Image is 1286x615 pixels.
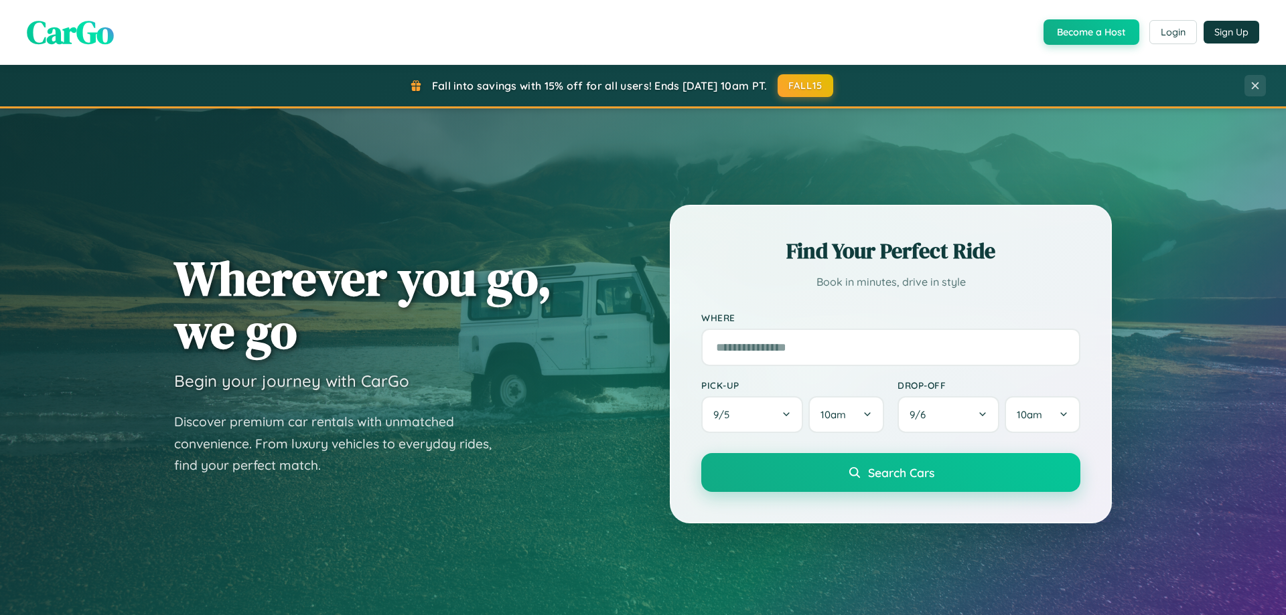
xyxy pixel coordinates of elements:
[713,408,736,421] span: 9 / 5
[701,236,1080,266] h2: Find Your Perfect Ride
[701,272,1080,292] p: Book in minutes, drive in style
[27,10,114,54] span: CarGo
[701,379,884,391] label: Pick-up
[701,396,803,433] button: 9/5
[1017,408,1042,421] span: 10am
[778,74,834,97] button: FALL15
[1204,21,1259,43] button: Sign Up
[174,252,552,357] h1: Wherever you go, we go
[1044,19,1139,45] button: Become a Host
[808,396,884,433] button: 10am
[701,453,1080,492] button: Search Cars
[432,79,768,92] span: Fall into savings with 15% off for all users! Ends [DATE] 10am PT.
[868,465,934,480] span: Search Cars
[820,408,846,421] span: 10am
[1005,396,1080,433] button: 10am
[174,371,409,391] h3: Begin your journey with CarGo
[1149,20,1197,44] button: Login
[174,411,509,476] p: Discover premium car rentals with unmatched convenience. From luxury vehicles to everyday rides, ...
[898,379,1080,391] label: Drop-off
[701,312,1080,323] label: Where
[910,408,932,421] span: 9 / 6
[898,396,999,433] button: 9/6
